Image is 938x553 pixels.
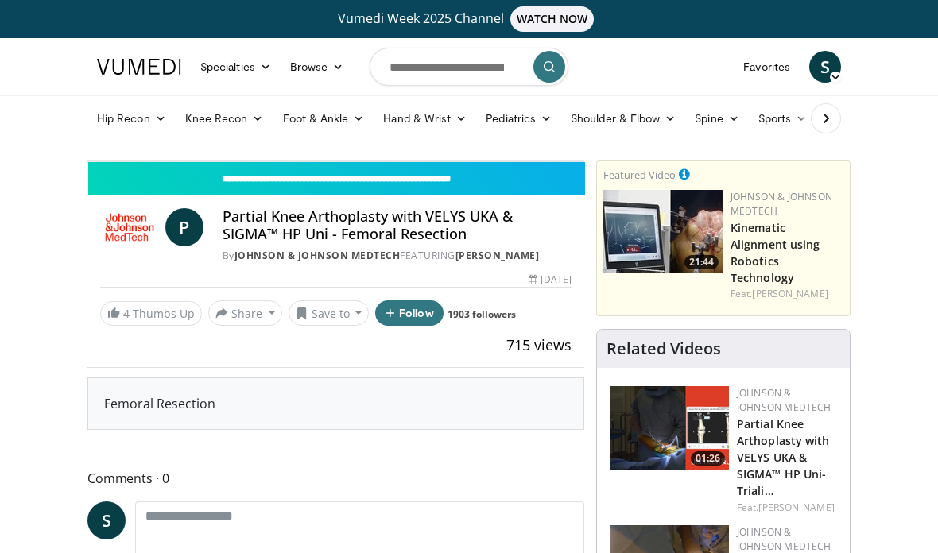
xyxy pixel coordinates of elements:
[603,190,723,273] a: 21:44
[731,220,820,285] a: Kinematic Alignment using Robotics Technology
[223,208,572,242] h4: Partial Knee Arthoplasty with VELYS UKA & SIGMA™ HP Uni - Femoral Resection
[749,102,817,134] a: Sports
[737,525,831,553] a: Johnson & Johnson MedTech
[100,301,202,326] a: 4 Thumbs Up
[289,300,370,326] button: Save to
[506,335,572,354] span: 715 views
[281,51,354,83] a: Browse
[603,168,676,182] small: Featured Video
[809,51,841,83] a: S
[100,208,159,246] img: Johnson & Johnson MedTech
[370,48,568,86] input: Search topics, interventions
[561,102,685,134] a: Shoulder & Elbow
[510,6,595,32] span: WATCH NOW
[88,378,583,429] div: Femoral Resection
[737,501,837,515] div: Feat.
[223,249,572,263] div: By FEATURING
[165,208,203,246] a: P
[123,306,130,321] span: 4
[234,249,401,262] a: Johnson & Johnson MedTech
[87,6,851,32] a: Vumedi Week 2025 ChannelWATCH NOW
[731,287,843,301] div: Feat.
[529,273,572,287] div: [DATE]
[375,300,444,326] button: Follow
[448,307,516,321] a: 1903 followers
[97,59,181,75] img: VuMedi Logo
[610,386,729,470] img: 54517014-b7e0-49d7-8366-be4d35b6cc59.png.150x105_q85_crop-smart_upscale.png
[208,300,282,326] button: Share
[691,451,725,466] span: 01:26
[610,386,729,470] a: 01:26
[684,255,719,269] span: 21:44
[607,339,721,358] h4: Related Videos
[734,51,800,83] a: Favorites
[685,102,748,134] a: Spine
[731,190,832,218] a: Johnson & Johnson MedTech
[476,102,561,134] a: Pediatrics
[752,287,828,300] a: [PERSON_NAME]
[758,501,834,514] a: [PERSON_NAME]
[87,468,584,489] span: Comments 0
[603,190,723,273] img: 85482610-0380-4aae-aa4a-4a9be0c1a4f1.150x105_q85_crop-smart_upscale.jpg
[87,501,126,539] a: S
[273,102,374,134] a: Foot & Ankle
[737,416,830,498] a: Partial Knee Arthoplasty with VELYS UKA & SIGMA™ HP Uni- Triali…
[455,249,540,262] a: [PERSON_NAME]
[737,386,831,414] a: Johnson & Johnson MedTech
[374,102,476,134] a: Hand & Wrist
[191,51,281,83] a: Specialties
[176,102,273,134] a: Knee Recon
[87,102,176,134] a: Hip Recon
